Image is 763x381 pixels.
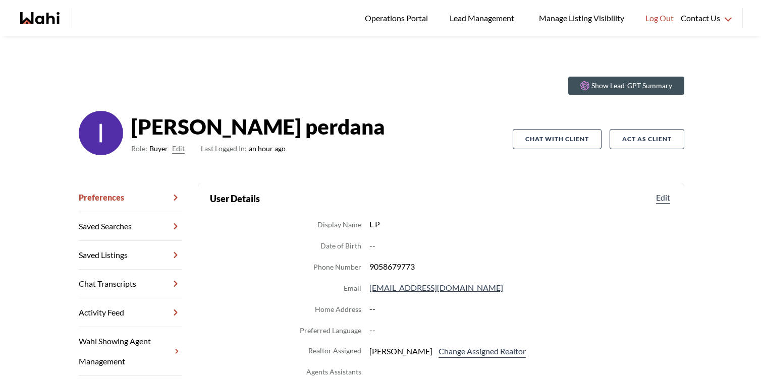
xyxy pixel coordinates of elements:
[79,327,182,376] a: Wahi Showing Agent Management
[79,298,182,327] a: Activity Feed
[79,241,182,270] a: Saved Listings
[315,303,361,315] dt: Home Address
[79,270,182,298] a: Chat Transcripts
[369,345,432,358] span: [PERSON_NAME]
[568,77,684,95] button: Show Lead-GPT Summary
[20,12,60,24] a: Wahi homepage
[369,302,672,315] dd: --
[513,129,602,149] button: Chat with client
[365,12,431,25] span: Operations Portal
[308,345,361,358] dt: Realtor Assigned
[369,218,672,231] dd: L P
[201,144,247,153] span: Last Logged In:
[79,212,182,241] a: Saved Searches
[654,192,672,204] button: Edit
[313,261,361,273] dt: Phone Number
[344,282,361,294] dt: Email
[437,345,528,358] button: Change Assigned Realtor
[591,81,672,91] p: Show Lead-GPT Summary
[369,324,672,337] dd: --
[79,183,182,212] a: Preferences
[131,143,147,155] span: Role:
[317,219,361,231] dt: Display Name
[210,192,260,206] h2: User Details
[536,12,627,25] span: Manage Listing Visibility
[300,325,361,337] dt: Preferred Language
[306,366,361,378] dt: Agents Assistants
[79,111,123,155] img: ACg8ocIg_5L3B7yN0E9jLayf9ezJUFdAPsYzdiRpmJ4mA_DNhL33_rSS=s96-c
[369,260,672,273] dd: 9058679773
[369,281,672,294] dd: [EMAIL_ADDRESS][DOMAIN_NAME]
[645,12,674,25] span: Log Out
[610,129,684,149] button: Act as Client
[131,111,385,142] strong: [PERSON_NAME] perdana
[369,239,672,252] dd: --
[201,143,286,155] span: an hour ago
[172,143,185,155] button: Edit
[450,12,518,25] span: Lead Management
[320,240,361,252] dt: Date of Birth
[149,143,168,155] span: Buyer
